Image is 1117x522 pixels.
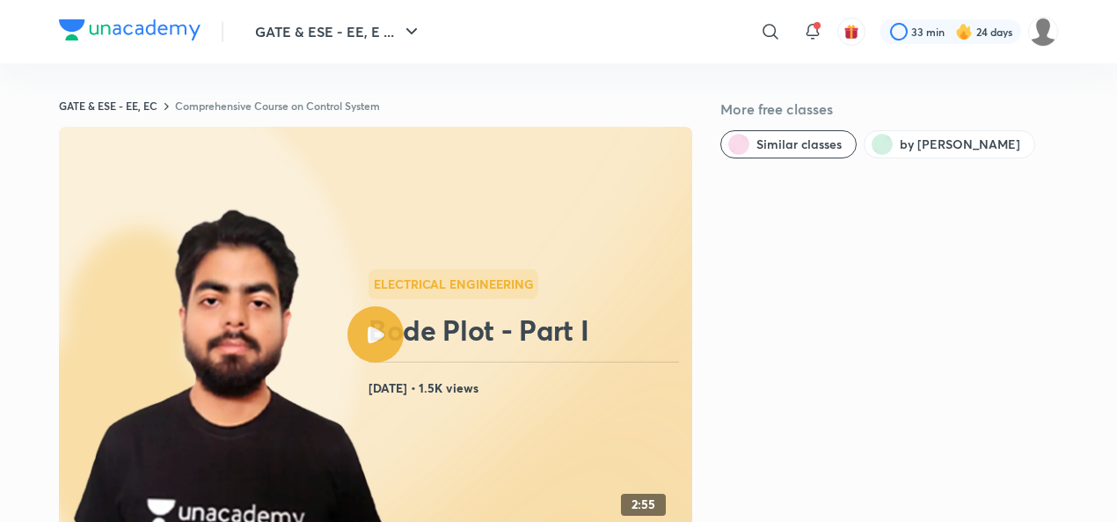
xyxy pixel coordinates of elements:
a: Company Logo [59,19,201,45]
img: streak [955,23,973,40]
h4: 2:55 [632,497,655,512]
img: Company Logo [59,19,201,40]
button: by Vishal Soni [864,130,1035,158]
a: Comprehensive Course on Control System [175,99,380,113]
button: Similar classes [720,130,857,158]
img: avatar [843,24,859,40]
img: sawan Patel [1028,17,1058,47]
span: Similar classes [756,136,842,153]
h5: More free classes [720,99,1058,120]
h2: Bode Plot - Part I [369,312,685,348]
button: avatar [837,18,865,46]
button: GATE & ESE - EE, E ... [245,14,433,49]
h4: [DATE] • 1.5K views [369,377,685,400]
a: GATE & ESE - EE, EC [59,99,157,113]
span: by Vishal Soni [900,136,1020,153]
